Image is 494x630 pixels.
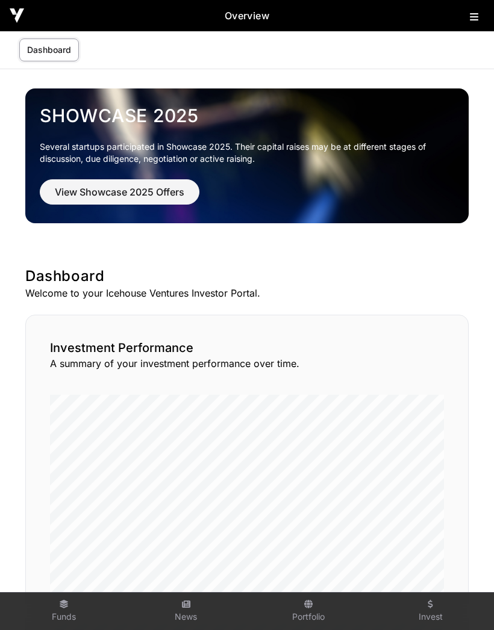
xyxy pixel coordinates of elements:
a: View Showcase 2025 Offers [40,191,199,203]
img: Icehouse Ventures Logo [10,8,24,23]
h2: Overview [24,8,470,23]
p: A summary of your investment performance over time. [50,356,444,371]
a: Funds [7,595,120,628]
p: Several startups participated in Showcase 2025. Their capital raises may be at different stages o... [40,141,445,165]
a: Invest [374,595,487,628]
a: News [130,595,242,628]
img: Showcase 2025 [25,88,469,223]
a: Dashboard [19,39,79,61]
span: View Showcase 2025 Offers [55,185,184,199]
a: Portfolio [252,595,364,628]
h1: Dashboard [25,267,469,286]
p: Welcome to your Icehouse Ventures Investor Portal. [25,286,469,300]
button: View Showcase 2025 Offers [40,179,199,205]
h2: Investment Performance [50,339,444,356]
a: Showcase 2025 [40,105,454,126]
